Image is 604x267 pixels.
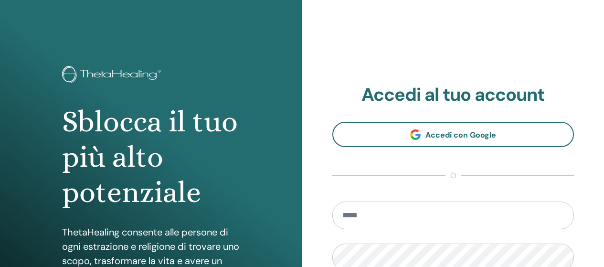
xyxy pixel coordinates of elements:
span: o [445,170,461,182]
h1: Sblocca il tuo più alto potenziale [62,104,240,211]
a: Accedi con Google [332,122,574,147]
h2: Accedi al tuo account [332,84,574,106]
span: Accedi con Google [425,130,496,140]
